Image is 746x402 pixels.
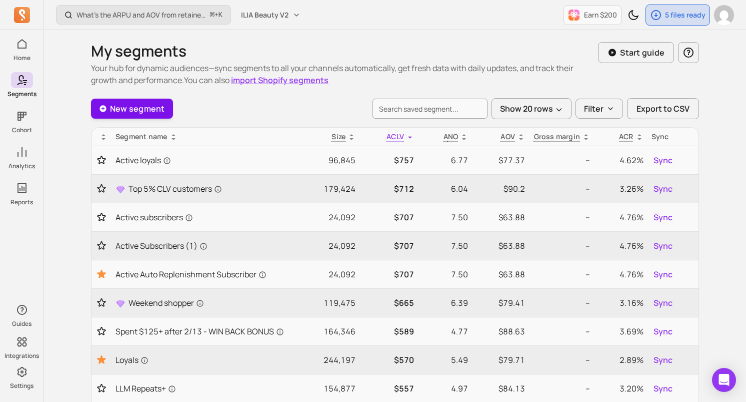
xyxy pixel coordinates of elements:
[95,212,107,222] button: Toggle favorite
[598,240,643,252] p: 4.76%
[7,90,36,98] p: Segments
[115,132,289,142] div: Segment name
[653,325,672,337] span: Sync
[363,268,414,280] p: $707
[115,211,289,223] a: Active subscribers
[443,132,458,141] span: ANO
[619,132,633,142] p: ACR
[533,240,590,252] p: --
[386,132,404,141] span: ACLV
[115,382,289,394] a: LLM Repeats+
[363,240,414,252] p: $707
[422,268,468,280] p: 7.50
[115,211,193,223] span: Active subscribers
[12,126,32,134] p: Cohort
[422,154,468,166] p: 6.77
[500,132,515,142] p: AOV
[363,183,414,195] p: $712
[533,297,590,309] p: --
[95,383,107,393] button: Toggle favorite
[651,352,674,368] button: Sync
[91,99,173,119] a: New segment
[653,211,672,223] span: Sync
[651,266,674,282] button: Sync
[476,154,525,166] p: $77.37
[115,382,176,394] span: LLM Repeats+
[95,241,107,251] button: Toggle favorite
[95,326,107,336] button: Toggle favorite
[491,98,571,119] button: Show 20 rows
[653,382,672,394] span: Sync
[115,183,289,195] a: Top 5% CLV customers
[12,320,31,328] p: Guides
[422,354,468,366] p: 5.49
[598,42,674,63] button: Start guide
[115,325,284,337] span: Spent $125+ after 2/13 - WIN BACK BONUS
[115,354,148,366] span: Loyals
[115,240,207,252] span: Active Subscribers (1)
[331,132,345,141] span: Size
[714,5,734,25] img: avatar
[297,154,355,166] p: 96,845
[598,382,643,394] p: 3.20%
[115,325,289,337] a: Spent $125+ after 2/13 - WIN BACK BONUS
[422,325,468,337] p: 4.77
[297,240,355,252] p: 24,092
[115,268,266,280] span: Active Auto Replenishment Subscriber
[95,298,107,308] button: Toggle favorite
[533,154,590,166] p: --
[534,132,580,142] p: Gross margin
[476,382,525,394] p: $84.13
[636,103,689,115] span: Export to CSV
[372,99,487,119] input: search
[363,154,414,166] p: $757
[598,268,643,280] p: 4.76%
[13,54,30,62] p: Home
[4,352,39,360] p: Integrations
[651,152,674,168] button: Sync
[422,183,468,195] p: 6.04
[297,382,355,394] p: 154,877
[422,240,468,252] p: 7.50
[653,268,672,280] span: Sync
[598,354,643,366] p: 2.89%
[209,9,215,22] kbd: ⌘
[422,382,468,394] p: 4.97
[210,10,222,20] span: +
[297,268,355,280] p: 24,092
[476,240,525,252] p: $63.88
[584,103,603,115] p: Filter
[598,325,643,337] p: 3.69%
[128,297,204,309] span: Weekend shopper
[218,11,222,19] kbd: K
[10,198,33,206] p: Reports
[8,162,35,170] p: Analytics
[363,382,414,394] p: $557
[95,155,107,165] button: Toggle favorite
[653,297,672,309] span: Sync
[297,354,355,366] p: 244,197
[651,380,674,396] button: Sync
[651,132,694,142] div: Sync
[598,297,643,309] p: 3.16%
[231,75,328,86] a: import Shopify segments
[651,181,674,197] button: Sync
[476,354,525,366] p: $79.71
[91,42,598,60] h1: My segments
[128,183,222,195] span: Top 5% CLV customers
[653,240,672,252] span: Sync
[651,295,674,311] button: Sync
[533,354,590,366] p: --
[10,382,33,390] p: Settings
[712,368,736,392] div: Open Intercom Messenger
[115,240,289,252] a: Active Subscribers (1)
[115,297,289,309] a: Weekend shopper
[297,211,355,223] p: 24,092
[115,154,289,166] a: Active loyals
[623,5,643,25] button: Toggle dark mode
[363,354,414,366] p: $570
[95,354,107,366] button: Toggle favorite
[476,183,525,195] p: $90.2
[598,211,643,223] p: 4.76%
[533,268,590,280] p: --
